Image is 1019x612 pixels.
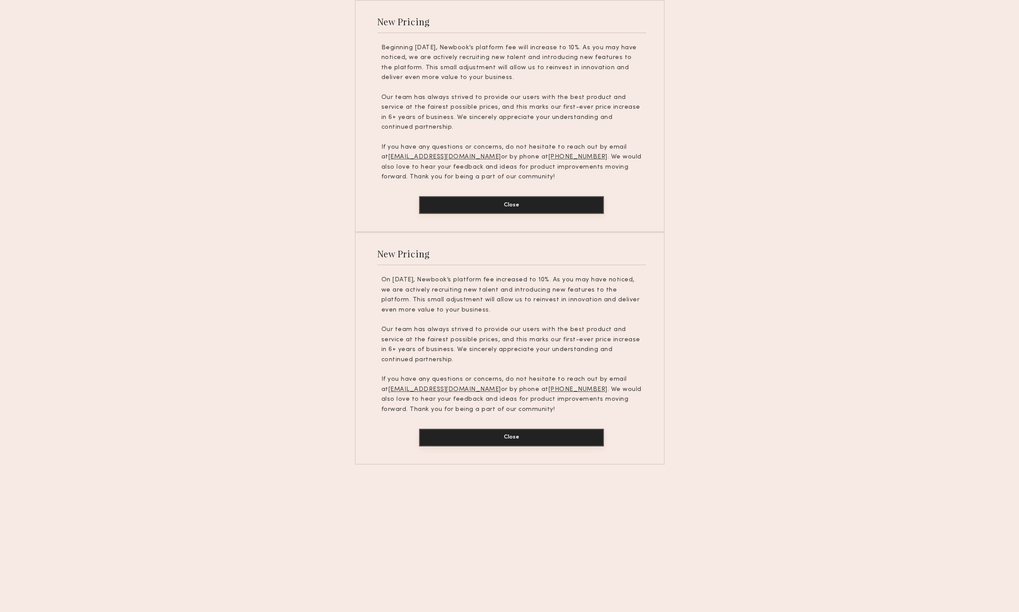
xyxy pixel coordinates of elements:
[419,196,604,214] button: Close
[381,142,642,182] p: If you have any questions or concerns, do not hesitate to reach out by email at or by phone at . ...
[549,154,607,160] u: [PHONE_NUMBER]
[388,154,501,160] u: [EMAIL_ADDRESS][DOMAIN_NAME]
[381,375,642,415] p: If you have any questions or concerns, do not hesitate to reach out by email at or by phone at . ...
[377,16,430,28] div: New Pricing
[549,387,607,392] u: [PHONE_NUMBER]
[419,429,604,446] button: Close
[381,43,642,83] p: Beginning [DATE], Newbook’s platform fee will increase to 10%. As you may have noticed, we are ac...
[381,275,642,315] p: On [DATE], Newbook’s platform fee increased to 10%. As you may have noticed, we are actively recr...
[388,387,501,392] u: [EMAIL_ADDRESS][DOMAIN_NAME]
[381,325,642,365] p: Our team has always strived to provide our users with the best product and service at the fairest...
[381,93,642,133] p: Our team has always strived to provide our users with the best product and service at the fairest...
[377,248,430,260] div: New Pricing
